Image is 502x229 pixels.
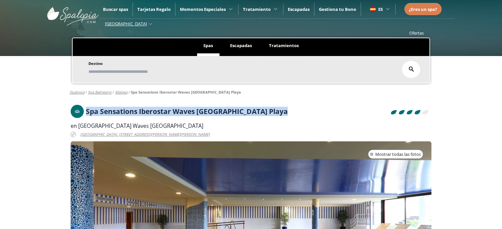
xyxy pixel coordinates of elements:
span: Mostrar todas las fotos [375,151,421,158]
span: [GEOGRAPHIC_DATA], [STREET_ADDRESS][PERSON_NAME][PERSON_NAME] [80,131,210,138]
span: [GEOGRAPHIC_DATA] [105,21,147,27]
a: malaga [115,90,127,95]
span: Tratamientos [269,43,299,48]
a: Tarjetas Regalo [137,6,171,12]
span: en [GEOGRAPHIC_DATA] Waves [GEOGRAPHIC_DATA] [71,122,203,129]
a: Ofertas [409,30,424,36]
a: Buscar spas [103,6,128,12]
span: / [128,90,130,95]
a: Gestiona tu Bono [319,6,356,12]
a: Escapadas [288,6,310,12]
span: / [85,90,87,95]
a: Spalopia [70,90,84,95]
a: Spa Sensations Iberostar Waves [GEOGRAPHIC_DATA] Playa [131,90,241,95]
h1: Spa Sensations Iberostar Waves [GEOGRAPHIC_DATA] Playa [86,108,288,115]
img: ImgLogoSpalopia.BvClDcEz.svg [47,1,99,26]
span: ¿Eres un spa? [409,6,437,12]
a: spa balneario [88,90,112,95]
span: Escapadas [230,43,252,48]
span: Destino [88,61,103,66]
a: ¿Eres un spa? [409,6,437,13]
span: / [113,90,114,95]
span: Spas [203,43,213,48]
